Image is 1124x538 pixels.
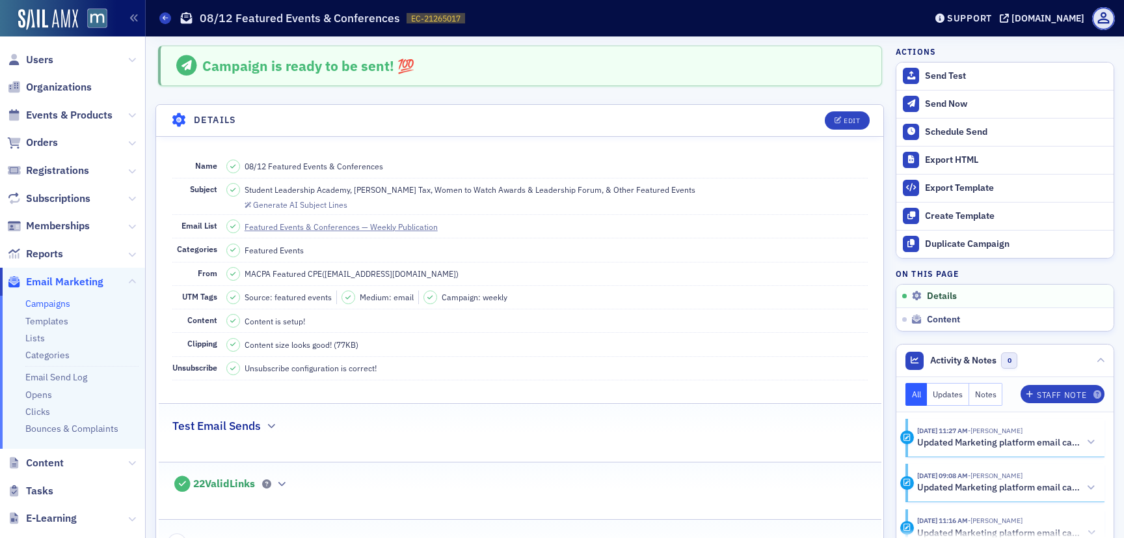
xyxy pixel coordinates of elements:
[87,8,107,29] img: SailAMX
[195,160,217,171] span: Name
[190,184,217,194] span: Subject
[253,201,347,208] div: Generate AI Subject Lines
[25,389,52,401] a: Opens
[187,338,217,348] span: Clipping
[7,456,64,470] a: Content
[917,481,1095,495] button: Updated Marketing platform email campaign: 08/12 Featured Events & Conferences
[7,511,77,526] a: E-Learning
[26,108,113,122] span: Events & Products
[925,182,1107,194] div: Export Template
[245,198,347,210] button: Generate AI Subject Lines
[896,230,1114,258] button: Duplicate Campaign
[442,291,507,303] span: Campaign: weekly
[896,46,936,57] h4: Actions
[900,521,914,535] div: Activity
[7,163,89,178] a: Registrations
[917,436,1095,449] button: Updated Marketing platform email campaign: 08/12 Featured Events & Conferences
[896,90,1114,118] button: Send Now
[917,437,1082,449] h5: Updated Marketing platform email campaign: 08/12 Featured Events & Conferences
[925,126,1107,138] div: Schedule Send
[198,268,217,278] span: From
[25,332,45,344] a: Lists
[245,244,304,256] div: Featured Events
[200,10,400,26] h1: 08/12 Featured Events & Conferences
[25,349,70,361] a: Categories
[947,12,992,24] div: Support
[26,456,64,470] span: Content
[917,426,968,435] time: 8/12/2025 11:27 AM
[925,98,1107,110] div: Send Now
[900,476,914,490] div: Activity
[969,383,1003,406] button: Notes
[896,146,1114,174] a: Export HTML
[927,383,969,406] button: Updates
[25,315,68,327] a: Templates
[26,275,103,289] span: Email Marketing
[411,13,461,24] span: EC-21265017
[25,423,118,434] a: Bounces & Complaints
[194,113,237,127] h4: Details
[25,298,70,309] a: Campaigns
[968,516,1023,525] span: Lauren Standiford
[844,117,860,124] div: Edit
[7,80,92,94] a: Organizations
[245,291,332,303] span: Source: featured events
[26,80,92,94] span: Organizations
[245,268,459,279] span: MACPA Featured CPE ( [EMAIL_ADDRESS][DOMAIN_NAME] )
[896,174,1114,202] a: Export Template
[25,406,50,418] a: Clicks
[25,371,87,383] a: Email Send Log
[896,118,1114,146] button: Schedule Send
[245,184,695,195] span: Student Leadership Academy, [PERSON_NAME] Tax, Women to Watch Awards & Leadership Forum, & Other ...
[905,383,928,406] button: All
[925,70,1107,82] div: Send Test
[181,220,217,231] span: Email List
[26,135,58,150] span: Orders
[172,418,261,434] h2: Test Email Sends
[925,154,1107,166] div: Export HTML
[1011,12,1084,24] div: [DOMAIN_NAME]
[7,275,103,289] a: Email Marketing
[917,516,968,525] time: 8/11/2025 11:16 AM
[927,314,960,326] span: Content
[245,362,377,374] span: Unsubscribe configuration is correct!
[202,57,414,75] span: Campaign is ready to be sent! 💯
[7,247,63,261] a: Reports
[1037,391,1086,399] div: Staff Note
[968,471,1023,480] span: Lauren Standiford
[7,135,58,150] a: Orders
[26,163,89,178] span: Registrations
[1092,7,1115,30] span: Profile
[7,219,90,233] a: Memberships
[193,477,255,490] span: 22 Valid Links
[78,8,107,31] a: View Homepage
[917,482,1082,494] h5: Updated Marketing platform email campaign: 08/12 Featured Events & Conferences
[968,426,1023,435] span: Lauren Standiford
[896,268,1114,279] h4: On this page
[825,111,870,130] button: Edit
[172,362,217,373] span: Unsubscribe
[26,484,53,498] span: Tasks
[187,315,217,325] span: Content
[245,221,449,233] a: Featured Events & Conferences — Weekly Publication
[896,63,1114,90] button: Send Test
[18,9,78,30] img: SailAMX
[26,219,90,233] span: Memberships
[1021,385,1104,403] button: Staff Note
[360,291,414,303] span: Medium: email
[245,339,358,350] span: Content size looks good! (77KB)
[7,53,53,67] a: Users
[927,290,957,302] span: Details
[26,191,90,206] span: Subscriptions
[925,238,1107,250] div: Duplicate Campaign
[182,291,217,302] span: UTM Tags
[896,202,1114,230] a: Create Template
[26,53,53,67] span: Users
[7,191,90,206] a: Subscriptions
[245,160,383,172] span: 08/12 Featured Events & Conferences
[26,247,63,261] span: Reports
[26,511,77,526] span: E-Learning
[177,244,217,254] span: Categories
[7,484,53,498] a: Tasks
